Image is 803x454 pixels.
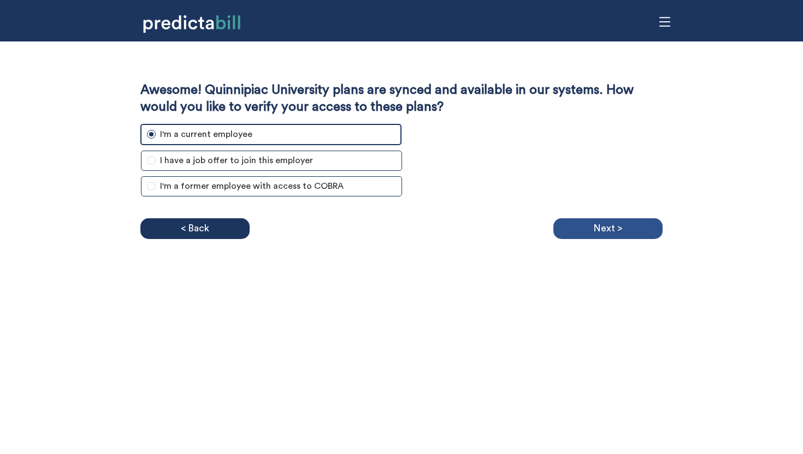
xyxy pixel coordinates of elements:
span: I'm a former employee with access to COBRA [156,180,348,193]
span: menu [654,11,675,32]
p: Awesome! Quinnipiac University plans are synced and available in our systems. How would you like ... [140,82,663,116]
span: I have a job offer to join this employer [156,154,317,168]
p: Next > [593,220,622,237]
p: < Back [181,220,209,237]
span: I'm a current employee [156,128,257,141]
